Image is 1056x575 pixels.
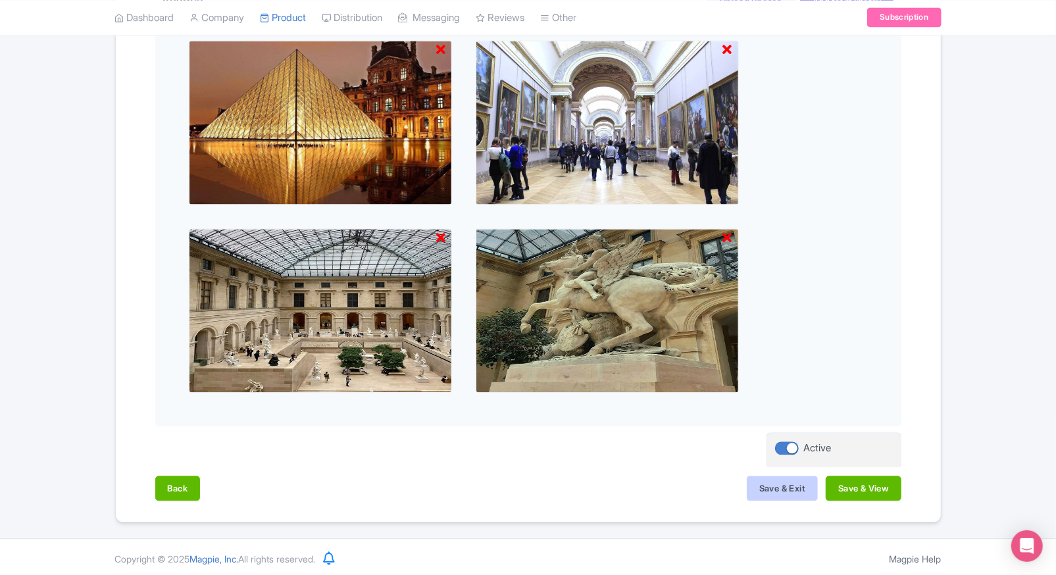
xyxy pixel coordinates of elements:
[890,553,942,564] a: Magpie Help
[476,228,739,393] img: rkmj44xeoy5j05ekzv5u.jpg
[804,441,832,456] div: Active
[476,40,739,205] img: wdamozachnhw1hbe4ahp.jpg
[1011,530,1043,562] div: Open Intercom Messenger
[155,476,201,501] button: Back
[190,553,239,564] span: Magpie, Inc.
[189,40,452,205] img: yc8emrzlvuopkmp9op1n.jpg
[107,552,324,566] div: Copyright © 2025 All rights reserved.
[867,8,941,28] a: Subscription
[826,476,901,501] button: Save & View
[747,476,818,501] button: Save & Exit
[189,228,452,393] img: b6ztvzv3rbtsgkdjt0w5.jpg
